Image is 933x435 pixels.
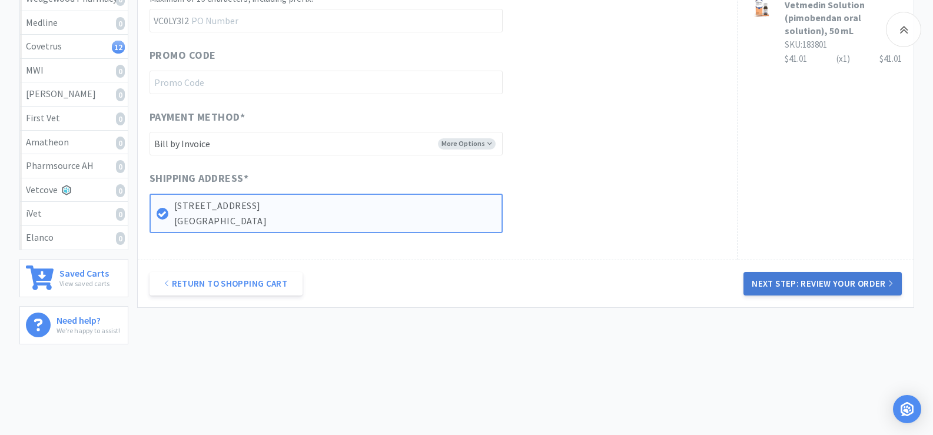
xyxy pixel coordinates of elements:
[19,259,128,297] a: Saved CartsView saved carts
[785,52,902,66] div: $41.01
[150,9,191,32] span: VC0LY3I2
[26,39,122,54] div: Covetrus
[150,71,503,94] input: Promo Code
[743,272,901,295] button: Next Step: Review Your Order
[116,137,125,150] i: 0
[26,182,122,198] div: Vetcove
[879,52,902,66] div: $41.01
[116,184,125,197] i: 0
[150,47,216,64] span: Promo Code
[57,325,120,336] p: We're happy to assist!
[26,63,122,78] div: MWI
[150,272,303,295] a: Return to Shopping Cart
[59,265,109,278] h6: Saved Carts
[26,135,122,150] div: Amatheon
[26,158,122,174] div: Pharmsource AH
[20,154,128,178] a: Pharmsource AH0
[116,112,125,125] i: 0
[893,395,921,423] div: Open Intercom Messenger
[116,232,125,245] i: 0
[116,88,125,101] i: 0
[20,59,128,83] a: MWI0
[116,160,125,173] i: 0
[150,109,245,126] span: Payment Method *
[26,206,122,221] div: iVet
[20,226,128,250] a: Elanco0
[116,17,125,30] i: 0
[112,41,125,54] i: 12
[174,214,496,229] p: [GEOGRAPHIC_DATA]
[20,202,128,226] a: iVet0
[836,52,850,66] div: (x 1 )
[20,11,128,35] a: Medline0
[26,15,122,31] div: Medline
[20,35,128,59] a: Covetrus12
[26,87,122,102] div: [PERSON_NAME]
[150,9,503,32] input: PO Number
[20,107,128,131] a: First Vet0
[116,208,125,221] i: 0
[59,278,109,289] p: View saved carts
[26,111,122,126] div: First Vet
[20,178,128,202] a: Vetcove0
[174,198,496,214] p: [STREET_ADDRESS]
[150,170,249,187] span: Shipping Address *
[20,131,128,155] a: Amatheon0
[116,65,125,78] i: 0
[26,230,122,245] div: Elanco
[20,82,128,107] a: [PERSON_NAME]0
[57,313,120,325] h6: Need help?
[785,39,827,50] span: SKU: 183801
